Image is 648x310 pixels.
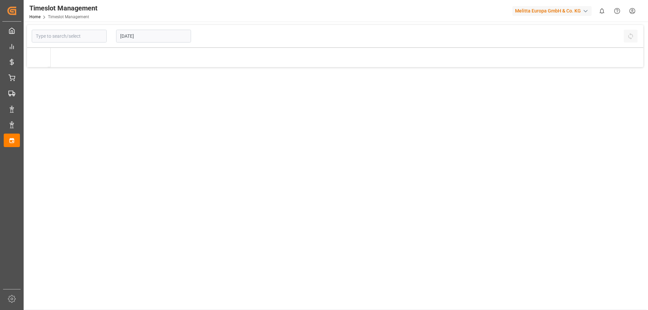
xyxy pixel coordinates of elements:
[116,30,191,43] input: DD.MM.YYYY
[512,4,594,17] button: Melitta Europa GmbH & Co. KG
[512,6,592,16] div: Melitta Europa GmbH & Co. KG
[29,3,98,13] div: Timeslot Management
[29,15,40,19] a: Home
[32,30,107,43] input: Type to search/select
[610,3,625,19] button: Help Center
[594,3,610,19] button: show 0 new notifications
